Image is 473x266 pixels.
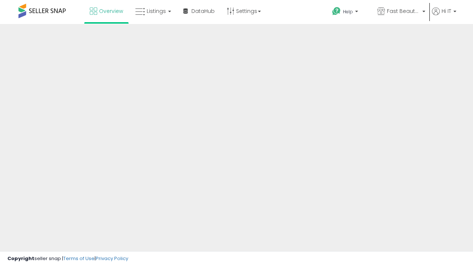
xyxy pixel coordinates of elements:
[99,7,123,15] span: Overview
[96,255,128,262] a: Privacy Policy
[63,255,95,262] a: Terms of Use
[7,255,128,262] div: seller snap | |
[7,255,34,262] strong: Copyright
[326,1,371,24] a: Help
[442,7,451,15] span: Hi IT
[343,8,353,15] span: Help
[332,7,341,16] i: Get Help
[147,7,166,15] span: Listings
[387,7,420,15] span: Fast Beauty ([GEOGRAPHIC_DATA])
[191,7,215,15] span: DataHub
[432,7,456,24] a: Hi IT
